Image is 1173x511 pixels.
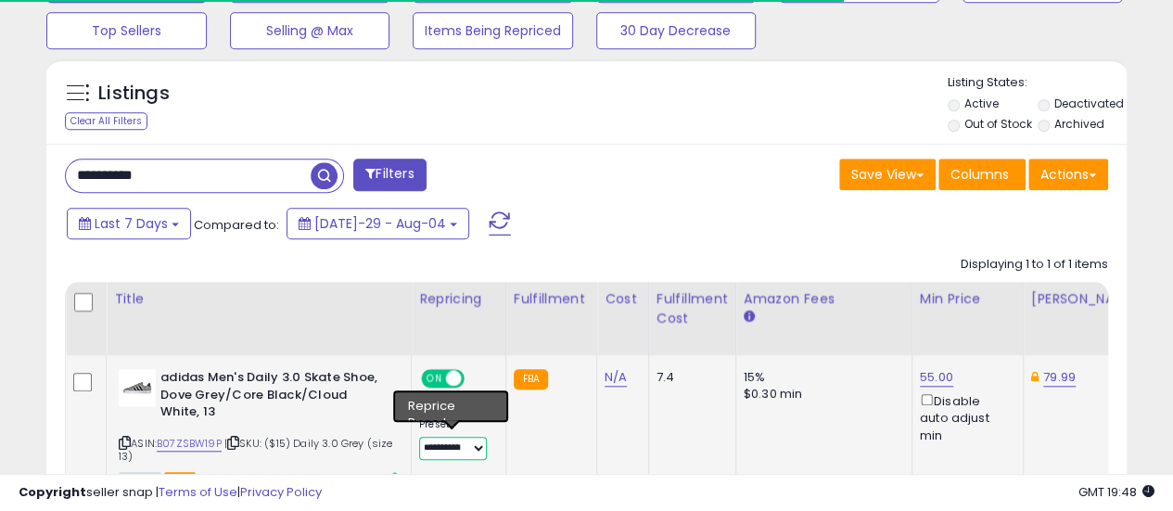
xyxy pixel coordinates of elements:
[948,74,1127,92] p: Listing States:
[46,12,207,49] button: Top Sellers
[938,159,1026,190] button: Columns
[157,436,222,452] a: B07ZSBW19P
[119,436,393,464] span: | SKU: ($15) Daily 3.0 Grey (size 13)
[950,165,1009,184] span: Columns
[839,159,936,190] button: Save View
[19,484,322,502] div: seller snap | |
[514,369,548,390] small: FBA
[98,81,170,107] h5: Listings
[514,289,589,309] div: Fulfillment
[961,256,1108,274] div: Displaying 1 to 1 of 1 items
[194,216,279,234] span: Compared to:
[920,289,1015,309] div: Min Price
[657,369,721,386] div: 7.4
[605,289,641,309] div: Cost
[462,371,491,387] span: OFF
[287,208,469,239] button: [DATE]-29 - Aug-04
[1078,483,1154,501] span: 2025-08-12 19:48 GMT
[920,390,1009,444] div: Disable auto adjust min
[159,483,237,501] a: Terms of Use
[353,159,426,191] button: Filters
[419,289,498,309] div: Repricing
[314,214,446,233] span: [DATE]-29 - Aug-04
[95,214,168,233] span: Last 7 Days
[744,386,898,402] div: $0.30 min
[419,418,491,460] div: Preset:
[413,12,573,49] button: Items Being Repriced
[744,369,898,386] div: 15%
[596,12,757,49] button: 30 Day Decrease
[230,12,390,49] button: Selling @ Max
[920,368,953,387] a: 55.00
[164,472,196,488] span: FBA
[67,208,191,239] button: Last 7 Days
[1031,289,1141,309] div: [PERSON_NAME]
[744,309,755,326] small: Amazon Fees.
[114,289,403,309] div: Title
[160,369,386,426] b: adidas Men's Daily 3.0 Skate Shoe, Dove Grey/Core Black/Cloud White, 13
[1054,96,1124,111] label: Deactivated
[240,483,322,501] a: Privacy Policy
[963,116,1031,132] label: Out of Stock
[657,289,728,328] div: Fulfillment Cost
[1043,368,1076,387] a: 79.99
[119,369,156,406] img: 31zIqMxfSIL._SL40_.jpg
[744,289,904,309] div: Amazon Fees
[419,398,491,415] div: Amazon AI *
[19,483,86,501] strong: Copyright
[119,472,161,488] span: All listings currently available for purchase on Amazon
[1028,159,1108,190] button: Actions
[65,112,147,130] div: Clear All Filters
[423,371,446,387] span: ON
[963,96,998,111] label: Active
[1054,116,1104,132] label: Archived
[119,369,397,486] div: ASIN:
[605,368,627,387] a: N/A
